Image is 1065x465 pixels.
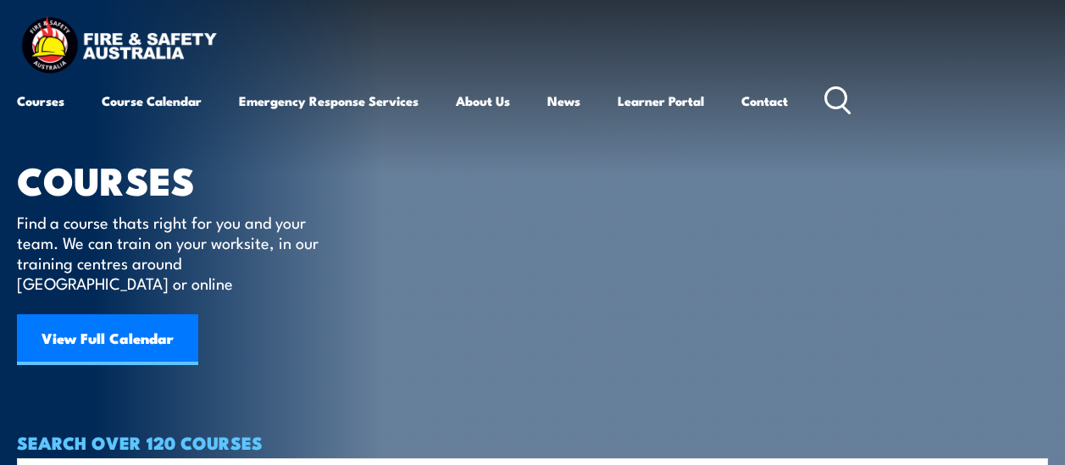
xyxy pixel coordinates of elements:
a: News [547,80,580,121]
a: Course Calendar [102,80,202,121]
a: About Us [456,80,510,121]
h4: SEARCH OVER 120 COURSES [17,433,1048,451]
p: Find a course thats right for you and your team. We can train on your worksite, in our training c... [17,212,326,293]
h1: COURSES [17,163,343,196]
a: Courses [17,80,64,121]
a: Learner Portal [618,80,704,121]
a: Emergency Response Services [239,80,419,121]
a: Contact [741,80,788,121]
a: View Full Calendar [17,314,198,365]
